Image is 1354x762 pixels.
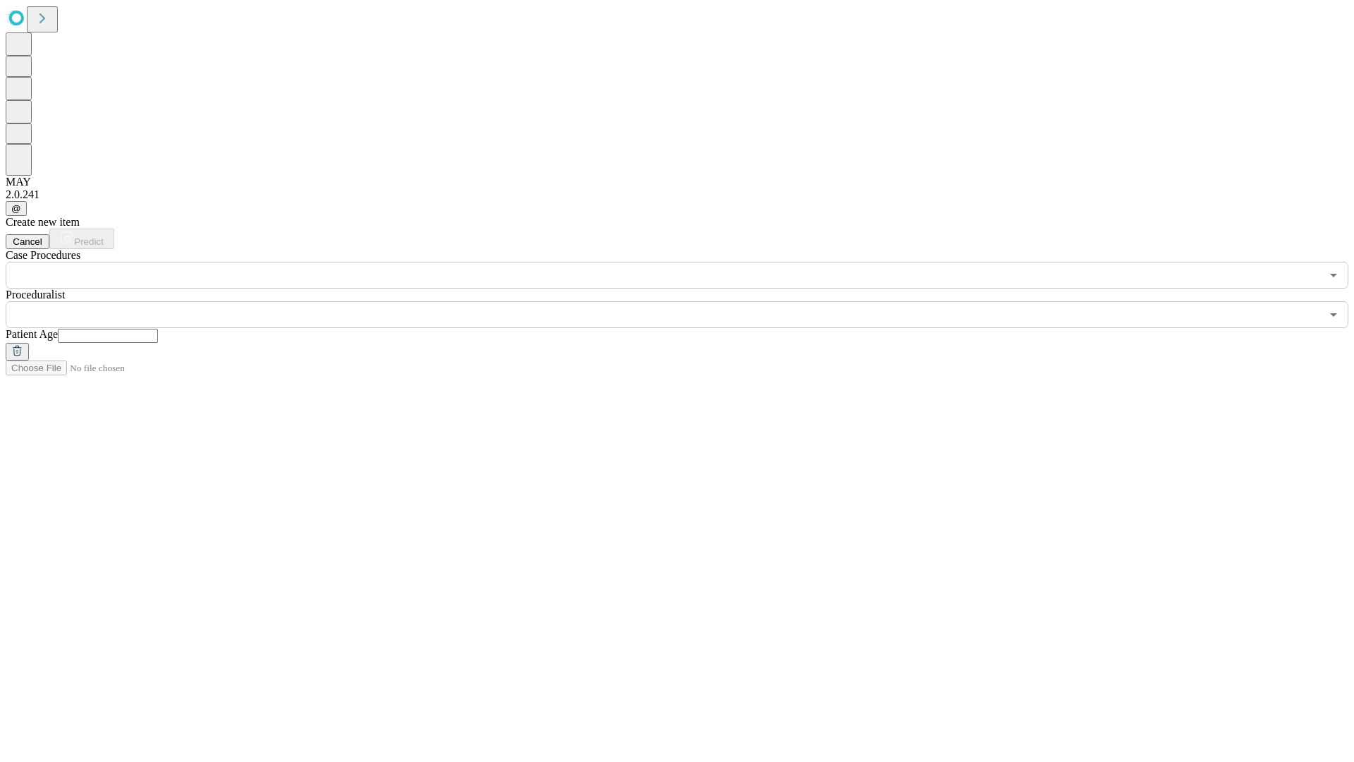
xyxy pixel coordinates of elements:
[6,249,80,261] span: Scheduled Procedure
[1324,265,1343,285] button: Open
[74,236,103,247] span: Predict
[11,203,21,214] span: @
[6,188,1348,201] div: 2.0.241
[6,176,1348,188] div: MAY
[6,216,80,228] span: Create new item
[6,201,27,216] button: @
[6,328,58,340] span: Patient Age
[6,289,65,301] span: Proceduralist
[13,236,42,247] span: Cancel
[1324,305,1343,325] button: Open
[49,229,114,249] button: Predict
[6,234,49,249] button: Cancel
